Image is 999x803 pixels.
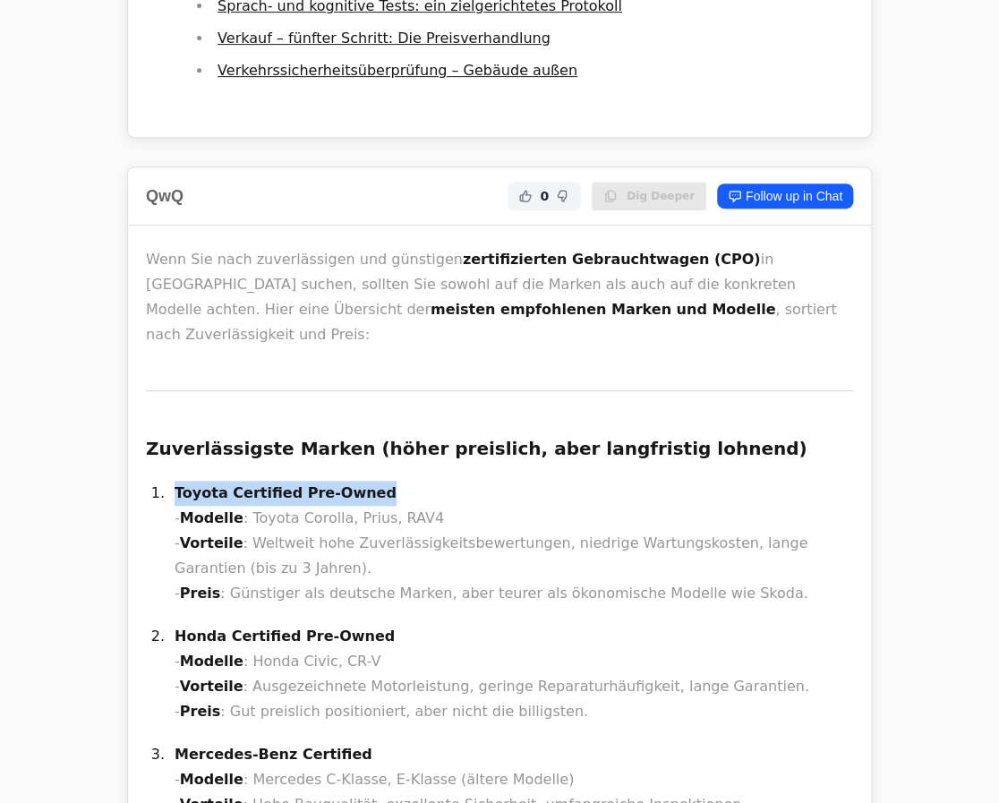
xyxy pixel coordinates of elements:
[175,746,372,763] strong: Mercedes-Benz Certified
[175,628,395,645] strong: Honda Certified Pre-Owned
[717,184,853,209] a: Follow up in Chat
[431,301,775,318] strong: meisten empfohlenen Marken und Modelle
[180,703,220,720] strong: Preis
[180,678,243,695] strong: Vorteile
[180,534,243,551] strong: Vorteile
[515,185,536,207] button: Helpful
[146,247,853,347] p: Wenn Sie nach zuverlässigen und günstigen in [GEOGRAPHIC_DATA] suchen, sollten Sie sowohl auf die...
[146,184,184,209] h2: QwQ
[175,624,853,724] p: - : Honda Civic, CR-V - : Ausgezeichnete Motorleistung, geringe Reparaturhäufigkeit, lange Garant...
[175,484,397,501] strong: Toyota Certified Pre-Owned
[463,251,761,268] strong: zertifizierten Gebrauchtwagen (CPO)
[175,481,853,606] p: - : Toyota Corolla, Prius, RAV4 - : Weltweit hohe Zuverlässigkeitsbewertungen, niedrige Wartungsk...
[180,509,243,526] strong: Modelle
[218,62,577,79] a: Verkehrssicherheitsüberprüfung – Gebäude außen
[180,585,220,602] strong: Preis
[180,771,243,788] strong: Modelle
[180,653,243,670] strong: Modelle
[218,30,551,47] a: Verkauf – fünfter Schritt: Die Preisverhandlung
[146,438,807,459] strong: Zuverlässigste Marken (höher preislich, aber langfristig lohnend)
[552,185,574,207] button: Not Helpful
[540,187,549,205] span: 0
